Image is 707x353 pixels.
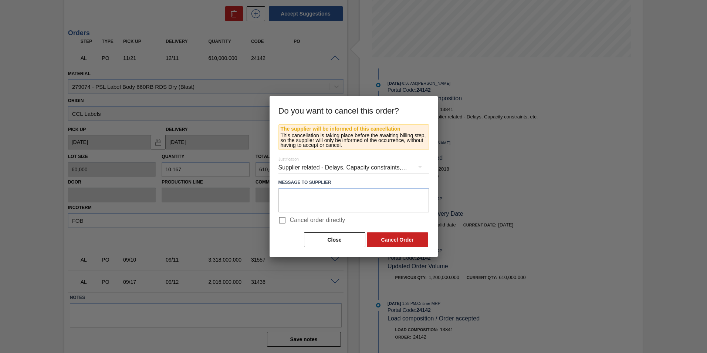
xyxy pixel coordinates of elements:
[367,232,428,247] button: Cancel Order
[278,177,429,188] label: Message to Supplier
[270,96,438,124] h3: Do you want to cancel this order?
[278,157,429,178] div: Supplier related - Delays, Capacity constraints, etc.
[281,127,427,131] p: The supplier will be informed of this cancellation
[290,216,345,225] span: Cancel order directly
[304,232,365,247] button: Close
[281,133,427,148] p: This cancellation is taking place before the awaiting billing step, so the supplier will only be ...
